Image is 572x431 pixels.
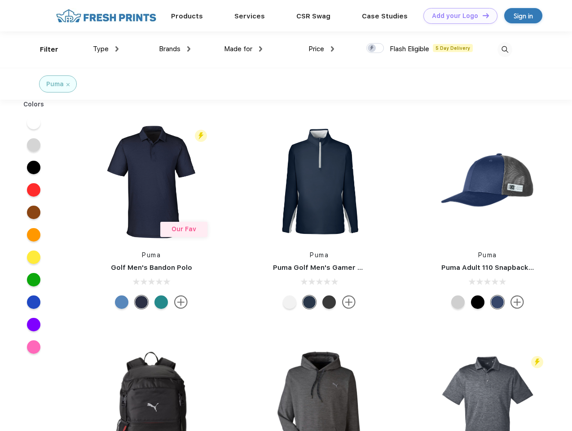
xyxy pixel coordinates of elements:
span: Flash Eligible [390,45,429,53]
div: Puma Black [322,295,336,309]
a: Puma [478,251,497,259]
img: func=resize&h=266 [260,122,379,242]
a: Puma [142,251,161,259]
div: Puma [46,79,64,89]
div: Peacoat with Qut Shd [491,295,504,309]
div: Lake Blue [115,295,128,309]
div: Quarry Brt Whit [451,295,465,309]
img: func=resize&h=266 [92,122,211,242]
img: more.svg [174,295,188,309]
div: Sign in [514,11,533,21]
img: dropdown.png [259,46,262,52]
div: Filter [40,44,58,55]
a: Puma [310,251,329,259]
img: DT [483,13,489,18]
div: Colors [17,100,51,109]
img: dropdown.png [331,46,334,52]
span: Brands [159,45,180,53]
img: more.svg [342,295,356,309]
a: Products [171,12,203,20]
img: flash_active_toggle.svg [531,356,543,368]
img: dropdown.png [115,46,119,52]
img: more.svg [510,295,524,309]
img: func=resize&h=266 [428,122,547,242]
img: flash_active_toggle.svg [195,130,207,142]
img: filter_cancel.svg [66,83,70,86]
a: Golf Men's Bandon Polo [111,264,192,272]
a: CSR Swag [296,12,330,20]
div: Bright White [283,295,296,309]
span: 5 Day Delivery [433,44,473,52]
div: Add your Logo [432,12,478,20]
span: Price [308,45,324,53]
a: Services [234,12,265,20]
div: Pma Blk Pma Blk [471,295,484,309]
span: Made for [224,45,252,53]
div: Green Lagoon [154,295,168,309]
img: desktop_search.svg [497,42,512,57]
img: fo%20logo%202.webp [53,8,159,24]
span: Our Fav [172,225,196,233]
a: Sign in [504,8,542,23]
div: Navy Blazer [135,295,148,309]
span: Type [93,45,109,53]
div: Navy Blazer [303,295,316,309]
a: Puma Golf Men's Gamer Golf Quarter-Zip [273,264,415,272]
img: dropdown.png [187,46,190,52]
